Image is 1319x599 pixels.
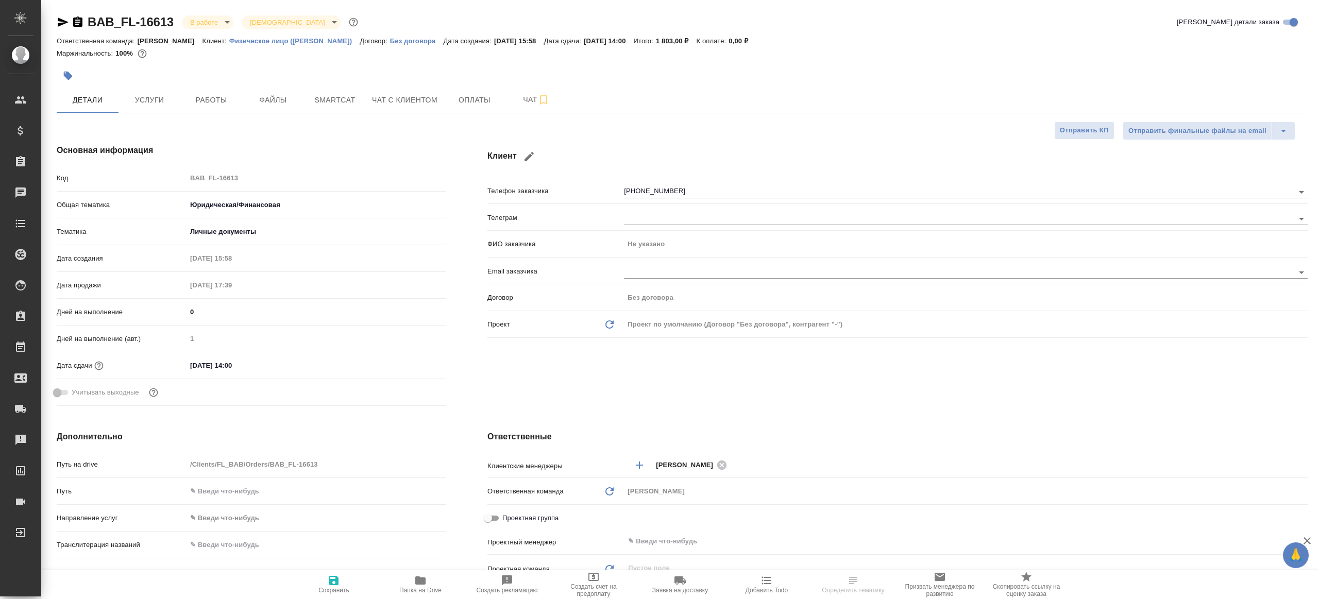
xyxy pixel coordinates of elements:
[136,47,149,60] button: 0.00 RUB;
[125,94,174,107] span: Услуги
[487,266,624,277] p: Email заказчика
[248,94,298,107] span: Файлы
[487,213,624,223] p: Телеграм
[242,15,340,29] div: В работе
[487,537,624,547] p: Проектный менеджер
[903,583,977,597] span: Призвать менеджера по развитию
[57,431,446,443] h4: Дополнительно
[1177,17,1279,27] span: [PERSON_NAME] детали заказа
[656,460,719,470] span: [PERSON_NAME]
[652,587,708,594] span: Заявка на доставку
[57,200,187,210] p: Общая тематика
[487,186,624,196] p: Телефон заказчика
[57,16,69,28] button: Скопировать ссылку для ЯМессенджера
[187,278,277,293] input: Пустое поле
[983,570,1070,599] button: Скопировать ссылку на оценку заказа
[1302,464,1304,466] button: Open
[390,37,444,45] p: Без договора
[624,316,1308,333] div: Проект по умолчанию (Договор "Без договора", контрагент "-")
[72,387,139,398] span: Учитывать выходные
[182,15,233,29] div: В работе
[57,459,187,470] p: Путь на drive
[624,483,1308,500] div: [PERSON_NAME]
[57,49,115,57] p: Маржинальность:
[487,239,624,249] p: ФИО заказчика
[822,587,884,594] span: Определить тематику
[494,37,544,45] p: [DATE] 15:58
[487,293,624,303] p: Договор
[57,227,187,237] p: Тематика
[1060,125,1109,136] span: Отправить КП
[247,18,328,27] button: [DEMOGRAPHIC_DATA]
[187,509,446,527] div: ✎ Введи что-нибудь
[512,93,561,106] span: Чат
[556,583,631,597] span: Создать счет на предоплату
[347,15,360,29] button: Доп статусы указывают на важность/срочность заказа
[627,453,652,477] button: Добавить менеджера
[390,36,444,45] a: Без договора
[187,304,446,319] input: ✎ Введи что-нибудь
[1287,544,1305,566] span: 🙏
[487,431,1308,443] h4: Ответственные
[187,457,446,472] input: Пустое поле
[544,37,584,45] p: Дата сдачи:
[92,359,106,372] button: Если добавить услуги и заполнить их объемом, то дата рассчитается автоматически
[897,570,983,599] button: Призвать менеджера по развитию
[464,570,550,599] button: Создать рекламацию
[88,15,174,29] a: BAB_FL-16613
[57,513,187,523] p: Направление услуг
[537,94,550,106] svg: Подписаться
[202,37,229,45] p: Клиент:
[63,94,112,107] span: Детали
[550,570,637,599] button: Создать счет на предоплату
[989,583,1063,597] span: Скопировать ссылку на оценку заказа
[57,173,187,183] p: Код
[115,49,136,57] p: 100%
[624,290,1308,305] input: Пустое поле
[318,587,349,594] span: Сохранить
[723,570,810,599] button: Добавить Todo
[57,253,187,264] p: Дата создания
[229,36,360,45] a: Физическое лицо ([PERSON_NAME])
[187,94,236,107] span: Работы
[57,540,187,550] p: Транслитерация названий
[1123,122,1272,140] button: Отправить финальные файлы на email
[627,535,1270,547] input: ✎ Введи что-нибудь
[187,484,446,499] input: ✎ Введи что-нибудь
[1294,185,1309,199] button: Open
[656,37,697,45] p: 1 803,00 ₽
[487,486,564,497] p: Ответственная команда
[57,486,187,497] p: Путь
[57,334,187,344] p: Дней на выполнение (авт.)
[487,144,1308,169] h4: Клиент
[487,319,510,330] p: Проект
[1294,212,1309,226] button: Open
[57,280,187,290] p: Дата продажи
[627,562,1283,574] input: Пустое поле
[634,37,656,45] p: Итого:
[656,458,730,471] div: [PERSON_NAME]
[187,18,221,27] button: В работе
[1283,542,1309,568] button: 🙏
[57,144,446,157] h4: Основная информация
[229,37,360,45] p: Физическое лицо ([PERSON_NAME])
[1054,122,1114,140] button: Отправить КП
[187,358,277,373] input: ✎ Введи что-нибудь
[57,361,92,371] p: Дата сдачи
[502,513,559,523] span: Проектная группа
[291,570,377,599] button: Сохранить
[450,94,499,107] span: Оплаты
[810,570,897,599] button: Определить тематику
[57,307,187,317] p: Дней на выполнение
[584,37,634,45] p: [DATE] 14:00
[624,236,1308,251] input: Пустое поле
[746,587,788,594] span: Добавить Todo
[187,223,446,241] div: Личные документы
[372,94,437,107] span: Чат с клиентом
[147,386,160,399] button: Выбери, если сб и вс нужно считать рабочими днями для выполнения заказа.
[57,569,187,579] p: Комментарии клиента
[57,64,79,87] button: Добавить тэг
[729,37,756,45] p: 0,00 ₽
[138,37,202,45] p: [PERSON_NAME]
[443,37,494,45] p: Дата создания:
